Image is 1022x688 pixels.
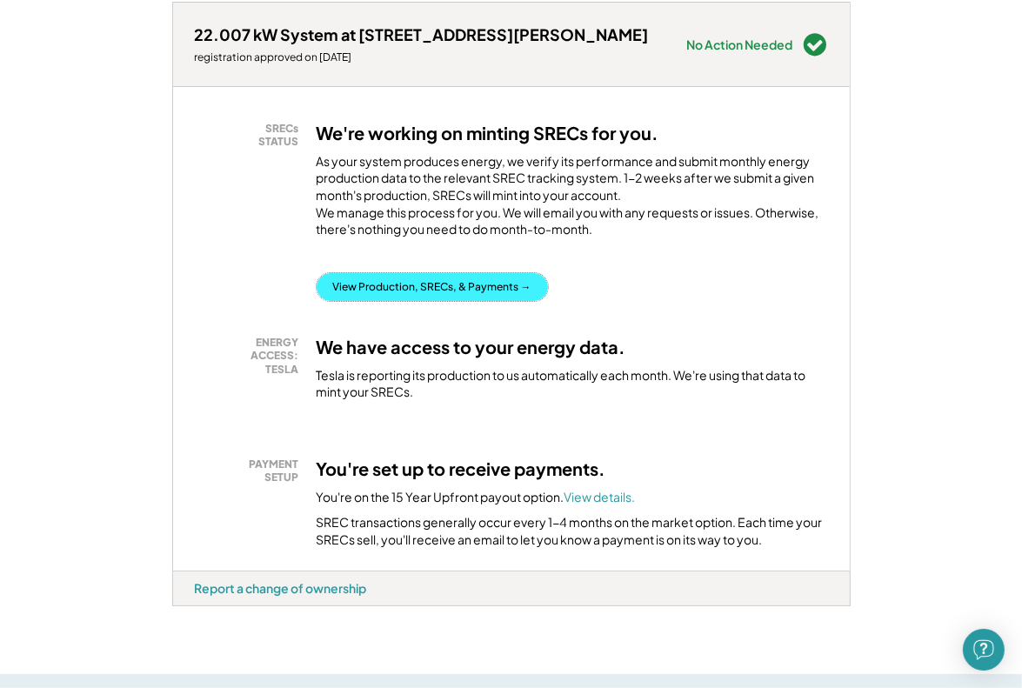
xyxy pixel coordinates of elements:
div: PAYMENT SETUP [204,458,299,484]
h3: You're set up to receive payments. [317,458,606,480]
div: SREC transactions generally occur every 1-4 months on the market option. Each time your SRECs sel... [317,514,828,548]
h3: We have access to your energy data. [317,336,626,358]
div: No Action Needed [687,38,793,50]
div: Report a change of ownership [195,580,367,596]
a: View details. [564,489,636,504]
div: Tesla is reporting its production to us automatically each month. We're using that data to mint y... [317,367,828,401]
div: 9xm1dopu - VA Distributed [172,606,237,613]
div: ENERGY ACCESS: TESLA [204,336,299,377]
div: Open Intercom Messenger [963,629,1005,671]
h3: We're working on minting SRECs for you. [317,122,659,144]
div: SRECs STATUS [204,122,299,149]
div: You're on the 15 Year Upfront payout option. [317,489,636,506]
div: registration approved on [DATE] [195,50,649,64]
div: 22.007 kW System at [STREET_ADDRESS][PERSON_NAME] [195,24,649,44]
button: View Production, SRECs, & Payments → [317,273,548,301]
div: As your system produces energy, we verify its performance and submit monthly energy production da... [317,153,828,247]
